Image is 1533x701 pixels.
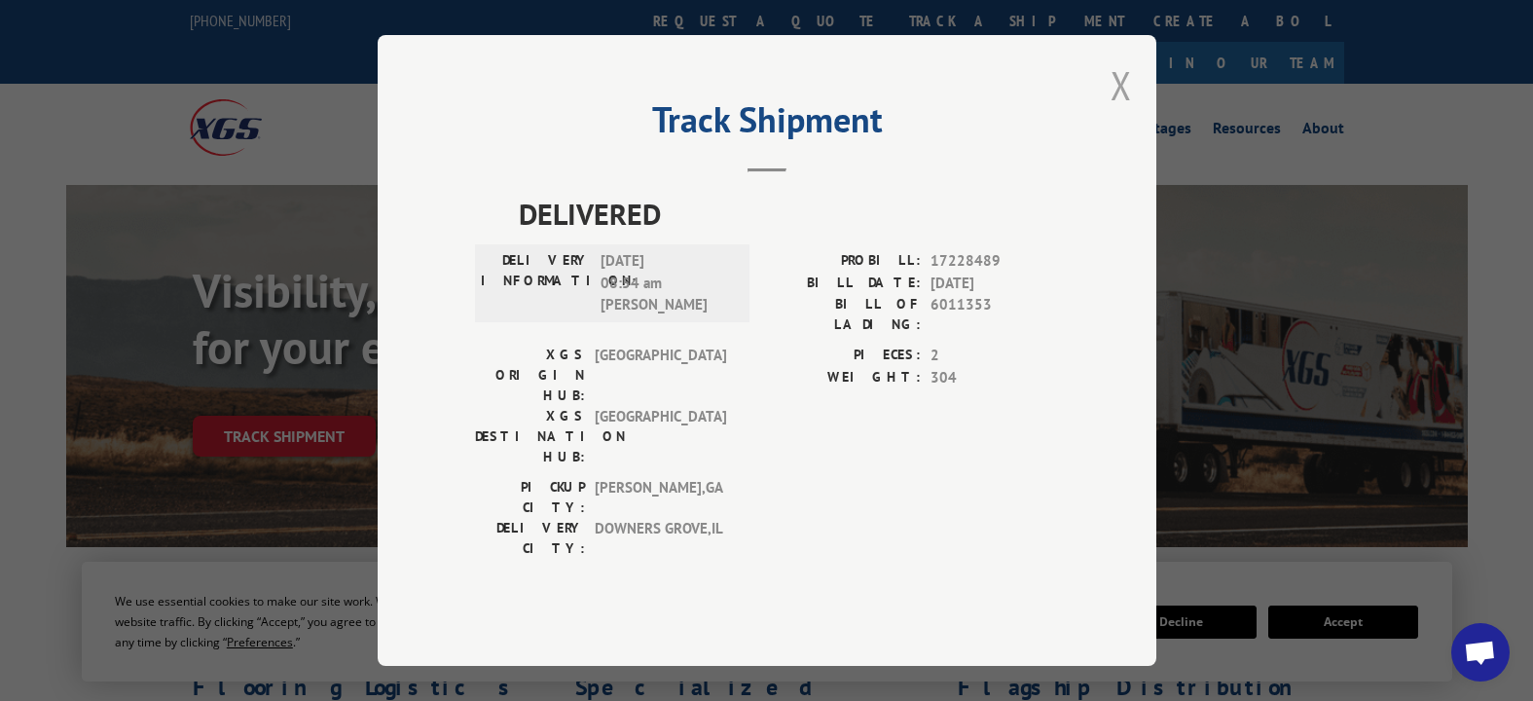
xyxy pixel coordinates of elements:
label: BILL OF LADING: [767,294,921,335]
label: PROBILL: [767,250,921,273]
div: Open chat [1451,623,1510,682]
label: DELIVERY INFORMATION: [481,250,591,316]
h2: Track Shipment [475,106,1059,143]
label: BILL DATE: [767,273,921,295]
span: 304 [931,367,1059,389]
span: DOWNERS GROVE , IL [595,518,726,559]
span: [GEOGRAPHIC_DATA] [595,345,726,406]
button: Close modal [1111,59,1132,111]
span: 6011353 [931,294,1059,335]
label: WEIGHT: [767,367,921,389]
span: [DATE] [931,273,1059,295]
span: [DATE] 08:54 am [PERSON_NAME] [601,250,732,316]
label: PICKUP CITY: [475,477,585,518]
label: PIECES: [767,345,921,367]
label: XGS ORIGIN HUB: [475,345,585,406]
span: [PERSON_NAME] , GA [595,477,726,518]
label: DELIVERY CITY: [475,518,585,559]
span: 2 [931,345,1059,367]
span: DELIVERED [519,192,1059,236]
span: [GEOGRAPHIC_DATA] [595,406,726,467]
span: 17228489 [931,250,1059,273]
label: XGS DESTINATION HUB: [475,406,585,467]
